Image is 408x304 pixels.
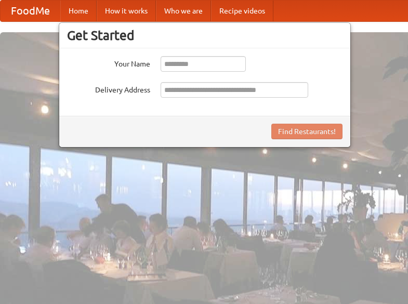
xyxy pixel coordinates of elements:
[211,1,273,21] a: Recipe videos
[60,1,97,21] a: Home
[67,28,343,43] h3: Get Started
[271,124,343,139] button: Find Restaurants!
[97,1,156,21] a: How it works
[156,1,211,21] a: Who we are
[67,56,150,69] label: Your Name
[67,82,150,95] label: Delivery Address
[1,1,60,21] a: FoodMe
